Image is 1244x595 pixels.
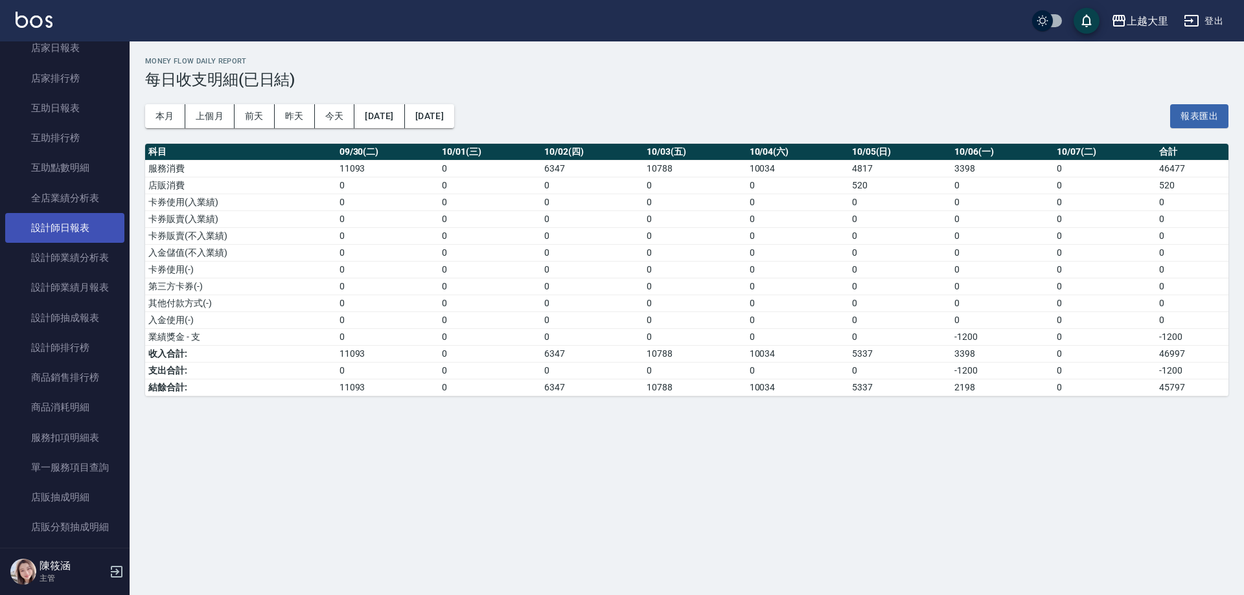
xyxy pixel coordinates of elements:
[439,379,541,396] td: 0
[1106,8,1173,34] button: 上越大里
[1156,328,1228,345] td: -1200
[1156,244,1228,261] td: 0
[145,345,336,362] td: 收入合計:
[849,194,951,210] td: 0
[746,379,849,396] td: 10034
[951,311,1054,328] td: 0
[145,227,336,244] td: 卡券販賣(不入業績)
[746,362,849,379] td: 0
[5,213,124,243] a: 設計師日報表
[1054,244,1156,261] td: 0
[541,345,643,362] td: 6347
[40,559,106,572] h5: 陳筱涵
[849,295,951,311] td: 0
[1054,311,1156,328] td: 0
[145,104,185,128] button: 本月
[849,177,951,194] td: 520
[336,194,439,210] td: 0
[5,123,124,153] a: 互助排行榜
[439,227,541,244] td: 0
[849,328,951,345] td: 0
[5,273,124,302] a: 設計師業績月報表
[336,362,439,379] td: 0
[1156,345,1228,362] td: 46997
[336,227,439,244] td: 0
[145,160,336,177] td: 服務消費
[1156,177,1228,194] td: 520
[5,243,124,273] a: 設計師業績分析表
[5,512,124,542] a: 店販分類抽成明細
[643,227,746,244] td: 0
[643,295,746,311] td: 0
[336,261,439,278] td: 0
[145,71,1228,89] h3: 每日收支明細(已日結)
[951,194,1054,210] td: 0
[541,379,643,396] td: 6347
[951,244,1054,261] td: 0
[849,227,951,244] td: 0
[849,278,951,295] td: 0
[541,311,643,328] td: 0
[1054,194,1156,210] td: 0
[849,362,951,379] td: 0
[5,392,124,422] a: 商品消耗明細
[439,328,541,345] td: 0
[746,160,849,177] td: 10034
[5,303,124,333] a: 設計師抽成報表
[5,453,124,482] a: 單一服務項目查詢
[1054,144,1156,161] th: 10/07(二)
[5,33,124,63] a: 店家日報表
[643,261,746,278] td: 0
[1156,227,1228,244] td: 0
[746,278,849,295] td: 0
[439,362,541,379] td: 0
[336,328,439,345] td: 0
[145,261,336,278] td: 卡券使用(-)
[1054,210,1156,227] td: 0
[951,278,1054,295] td: 0
[145,177,336,194] td: 店販消費
[849,210,951,227] td: 0
[1156,144,1228,161] th: 合計
[1054,177,1156,194] td: 0
[1156,311,1228,328] td: 0
[643,144,746,161] th: 10/03(五)
[541,278,643,295] td: 0
[541,144,643,161] th: 10/02(四)
[336,278,439,295] td: 0
[951,210,1054,227] td: 0
[439,261,541,278] td: 0
[1170,104,1228,128] button: 報表匯出
[746,227,849,244] td: 0
[1156,295,1228,311] td: 0
[145,328,336,345] td: 業績獎金 - 支
[145,210,336,227] td: 卡券販賣(入業績)
[315,104,355,128] button: 今天
[951,295,1054,311] td: 0
[541,210,643,227] td: 0
[849,160,951,177] td: 4817
[746,177,849,194] td: 0
[951,144,1054,161] th: 10/06(一)
[951,379,1054,396] td: 2198
[643,210,746,227] td: 0
[5,363,124,392] a: 商品銷售排行榜
[1156,362,1228,379] td: -1200
[145,311,336,328] td: 入金使用(-)
[643,362,746,379] td: 0
[643,194,746,210] td: 0
[746,144,849,161] th: 10/04(六)
[643,177,746,194] td: 0
[10,559,36,585] img: Person
[336,210,439,227] td: 0
[541,177,643,194] td: 0
[235,104,275,128] button: 前天
[5,543,124,572] a: 顧客入金餘額表
[145,144,1228,396] table: a dense table
[1054,328,1156,345] td: 0
[275,104,315,128] button: 昨天
[1156,379,1228,396] td: 45797
[439,194,541,210] td: 0
[1156,160,1228,177] td: 46477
